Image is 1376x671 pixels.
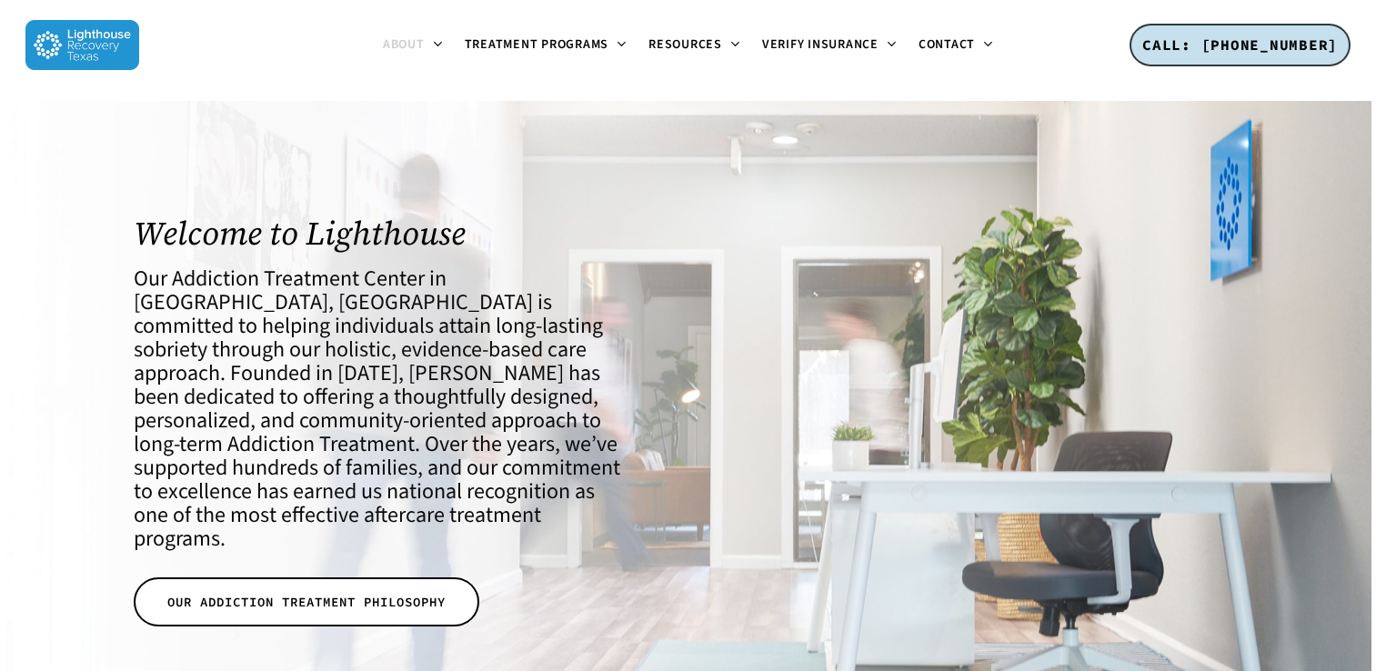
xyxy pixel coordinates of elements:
[908,38,1004,53] a: Contact
[919,35,975,54] span: Contact
[638,38,751,53] a: Resources
[372,38,454,53] a: About
[762,35,879,54] span: Verify Insurance
[648,35,722,54] span: Resources
[25,20,139,70] img: Lighthouse Recovery Texas
[134,267,631,551] h4: Our Addiction Treatment Center in [GEOGRAPHIC_DATA], [GEOGRAPHIC_DATA] is committed to helping in...
[465,35,609,54] span: Treatment Programs
[1130,24,1351,67] a: CALL: [PHONE_NUMBER]
[751,38,908,53] a: Verify Insurance
[383,35,425,54] span: About
[167,593,446,611] span: OUR ADDICTION TREATMENT PHILOSOPHY
[1142,35,1338,54] span: CALL: [PHONE_NUMBER]
[134,577,479,626] a: OUR ADDICTION TREATMENT PHILOSOPHY
[134,215,631,252] h1: Welcome to Lighthouse
[454,38,638,53] a: Treatment Programs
